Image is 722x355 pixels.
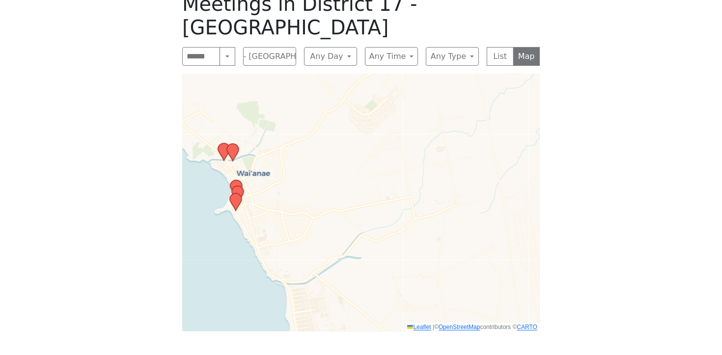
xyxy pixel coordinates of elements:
[433,324,434,330] span: |
[513,47,540,66] button: Map
[365,47,418,66] button: Any Time
[304,47,357,66] button: Any Day
[405,323,540,331] div: © contributors ©
[243,47,296,66] button: District 17 - [GEOGRAPHIC_DATA]
[407,324,431,330] a: Leaflet
[517,324,537,330] a: CARTO
[182,47,220,66] input: Search
[439,324,480,330] a: OpenStreetMap
[426,47,479,66] button: Any Type
[487,47,514,66] button: List
[220,47,235,66] button: Search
